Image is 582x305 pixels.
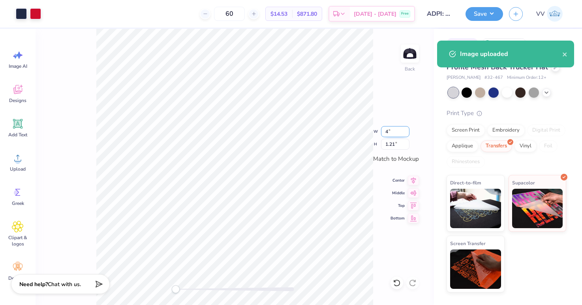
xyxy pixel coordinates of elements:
div: Print Type [447,109,566,118]
img: Supacolor [512,189,563,228]
span: # 32-467 [484,74,503,81]
strong: Need help? [19,281,48,288]
div: Transfers [481,140,512,152]
span: Screen Transfer [450,239,486,247]
span: Top [391,203,405,209]
span: Add Text [8,132,27,138]
div: Vinyl [514,140,537,152]
div: Image uploaded [460,49,562,59]
span: Direct-to-film [450,179,481,187]
div: Digital Print [527,125,565,136]
span: Supacolor [512,179,535,187]
div: Accessibility label [172,285,180,293]
input: Untitled Design [421,6,460,22]
span: Decorate [8,275,27,281]
span: $871.80 [297,10,317,18]
span: Image AI [9,63,27,69]
div: Applique [447,140,478,152]
span: Middle [391,190,405,196]
span: [PERSON_NAME] [447,74,481,81]
span: Designs [9,97,26,104]
button: close [562,49,568,59]
input: – – [214,7,245,21]
a: VV [533,6,566,22]
div: Rhinestones [447,156,485,168]
span: Greek [12,200,24,206]
div: Back [405,65,415,73]
div: Screen Print [447,125,485,136]
img: Screen Transfer [450,249,501,289]
span: Upload [10,166,26,172]
span: Minimum Order: 12 + [507,74,546,81]
img: Via Villanueva [547,6,563,22]
div: Embroidery [487,125,525,136]
span: $14.53 [270,10,287,18]
span: Chat with us. [48,281,81,288]
div: Foil [539,140,558,152]
span: Bottom [391,215,405,221]
span: Center [391,177,405,184]
span: Free [401,11,409,17]
span: [DATE] - [DATE] [354,10,396,18]
img: Back [402,46,418,61]
img: Direct-to-film [450,189,501,228]
span: Clipart & logos [5,234,31,247]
